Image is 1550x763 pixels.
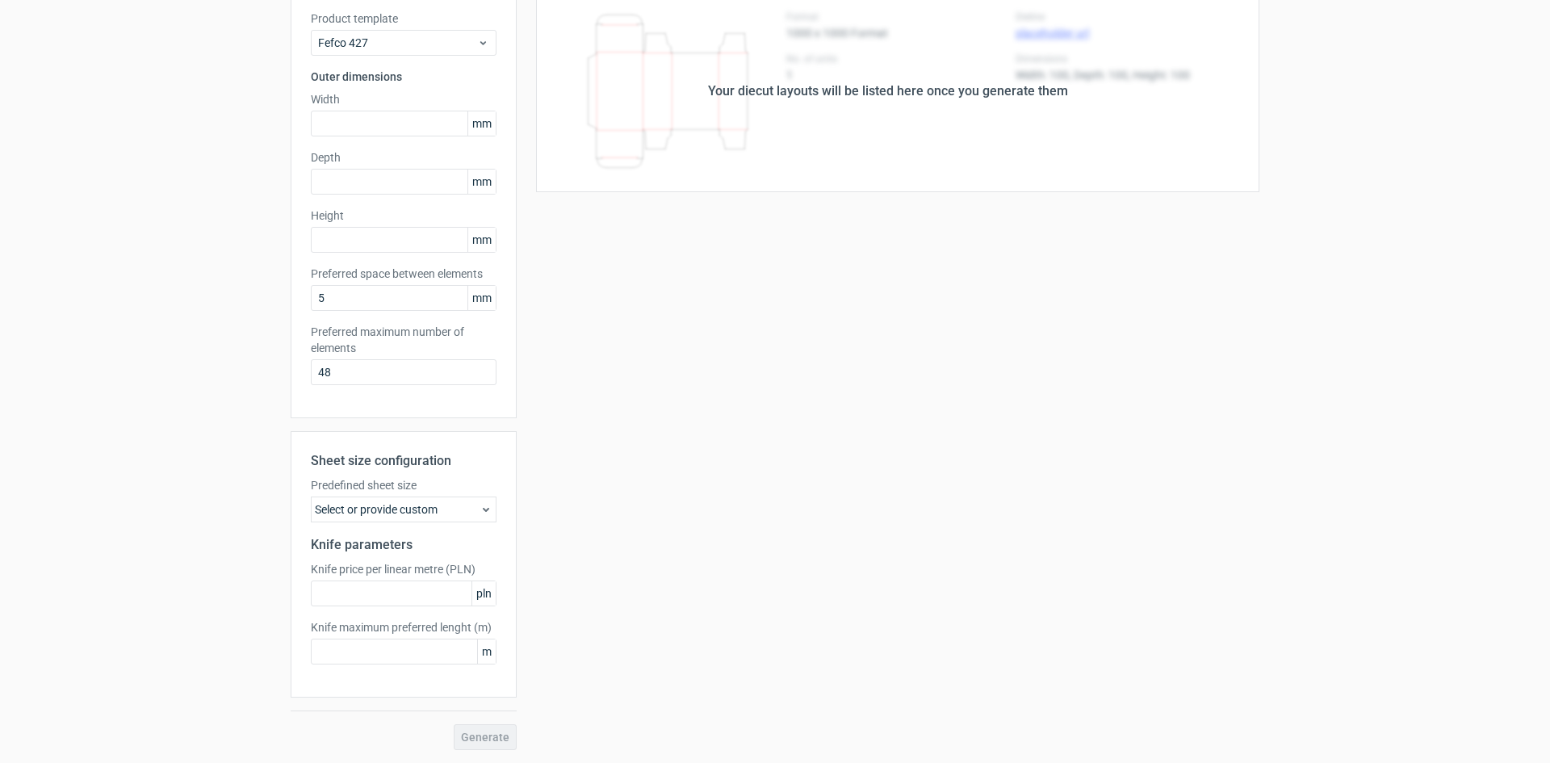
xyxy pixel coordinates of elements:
h2: Knife parameters [311,535,496,555]
label: Product template [311,10,496,27]
span: mm [467,228,496,252]
label: Depth [311,149,496,166]
label: Knife maximum preferred lenght (m) [311,619,496,635]
label: Predefined sheet size [311,477,496,493]
div: Your diecut layouts will be listed here once you generate them [708,82,1068,101]
span: pln [471,581,496,606]
span: mm [467,170,496,194]
div: Select or provide custom [311,497,496,522]
label: Preferred space between elements [311,266,496,282]
label: Preferred maximum number of elements [311,324,496,356]
span: Fefco 427 [318,35,477,51]
label: Width [311,91,496,107]
span: mm [467,286,496,310]
span: m [477,639,496,664]
span: mm [467,111,496,136]
h3: Outer dimensions [311,69,496,85]
label: Height [311,208,496,224]
h2: Sheet size configuration [311,451,496,471]
label: Knife price per linear metre (PLN) [311,561,496,577]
